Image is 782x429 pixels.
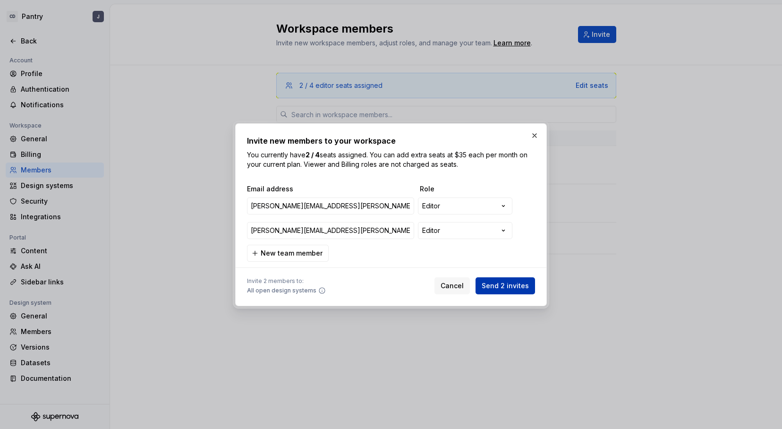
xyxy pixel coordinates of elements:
span: Role [420,184,514,194]
span: New team member [261,249,323,258]
button: Send 2 invites [476,277,535,294]
button: New team member [247,245,329,262]
p: You currently have seats assigned. You can add extra seats at $35 each per month on your current ... [247,150,535,169]
span: Email address [247,184,416,194]
span: Cancel [441,281,464,291]
span: Send 2 invites [482,281,529,291]
h2: Invite new members to your workspace [247,135,535,146]
b: 2 / 4 [306,151,320,159]
span: Invite 2 members to: [247,277,326,285]
span: All open design systems [247,287,316,294]
button: Cancel [434,277,470,294]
